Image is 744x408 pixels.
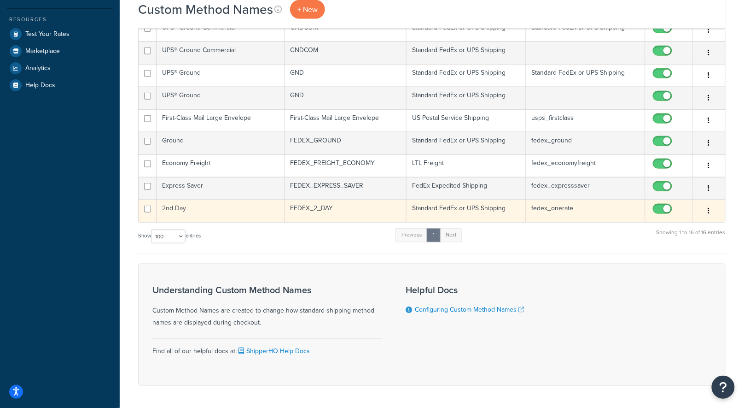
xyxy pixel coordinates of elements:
[157,200,285,222] td: 2nd Day
[7,16,113,24] div: Resources
[407,109,526,132] td: US Postal Service Shipping
[427,228,441,242] a: 1
[407,64,526,87] td: Standard FedEx or UPS Shipping
[407,41,526,64] td: Standard FedEx or UPS Shipping
[526,64,645,87] td: Standard FedEx or UPS Shipping
[657,227,726,247] div: Showing 1 to 16 of 16 entries
[237,347,310,356] a: ShipperHQ Help Docs
[157,41,285,64] td: UPS® Ground Commercial
[285,154,407,177] td: FEDEX_FREIGHT_ECONOMY
[285,64,407,87] td: GND
[7,77,113,94] a: Help Docs
[526,200,645,222] td: fedex_onerate
[138,0,273,18] h1: Custom Method Names
[407,87,526,109] td: Standard FedEx or UPS Shipping
[25,65,51,72] span: Analytics
[157,87,285,109] td: UPS® Ground
[25,30,70,38] span: Test Your Rates
[157,154,285,177] td: Economy Freight
[151,230,186,243] select: Showentries
[25,47,60,55] span: Marketplace
[407,200,526,222] td: Standard FedEx or UPS Shipping
[407,154,526,177] td: LTL Freight
[285,19,407,41] td: GNDCOM
[7,26,113,42] a: Test Your Rates
[152,285,383,329] div: Custom Method Names are created to change how standard shipping method names are displayed during...
[157,177,285,200] td: Express Saver
[297,4,318,15] span: + New
[440,228,462,242] a: Next
[712,376,735,399] button: Open Resource Center
[526,154,645,177] td: fedex_economyfreight
[157,19,285,41] td: UPS® Ground Commercial
[152,285,383,295] h3: Understanding Custom Method Names
[7,43,113,59] a: Marketplace
[395,228,428,242] a: Previous
[285,87,407,109] td: GND
[157,132,285,154] td: Ground
[138,230,201,243] label: Show entries
[157,64,285,87] td: UPS® Ground
[152,338,383,358] div: Find all of our helpful docs at:
[407,19,526,41] td: Standard FedEx or UPS Shipping
[526,132,645,154] td: fedex_ground
[406,285,524,295] h3: Helpful Docs
[285,177,407,200] td: FEDEX_EXPRESS_SAVER
[285,132,407,154] td: FEDEX_GROUND
[407,177,526,200] td: FedEx Expedited Shipping
[526,19,645,41] td: Standard FedEx or UPS Shipping
[526,109,645,132] td: usps_firstclass
[25,82,55,89] span: Help Docs
[7,60,113,77] a: Analytics
[285,41,407,64] td: GNDCOM
[407,132,526,154] td: Standard FedEx or UPS Shipping
[526,177,645,200] td: fedex_expresssaver
[157,109,285,132] td: First-Class Mail Large Envelope
[415,305,524,315] a: Configuring Custom Method Names
[285,200,407,222] td: FEDEX_2_DAY
[285,109,407,132] td: First-Class Mail Large Envelope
